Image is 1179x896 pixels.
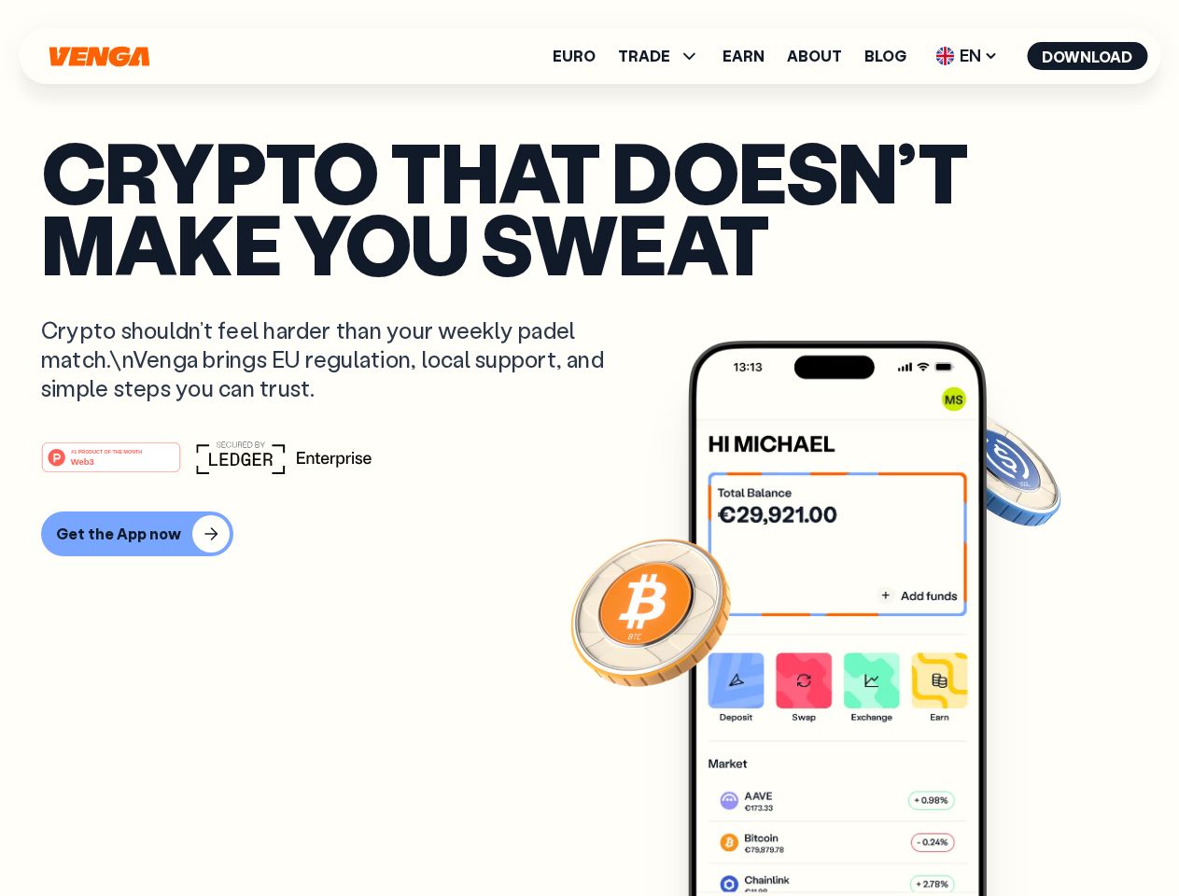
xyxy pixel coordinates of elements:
svg: Home [47,46,151,67]
p: Crypto that doesn’t make you sweat [41,135,1138,278]
a: Euro [553,49,596,63]
img: Bitcoin [567,527,735,695]
a: Blog [864,49,906,63]
a: Earn [723,49,765,63]
span: EN [929,41,1004,71]
button: Download [1027,42,1147,70]
span: TRADE [618,49,670,63]
button: Get the App now [41,511,233,556]
img: USDC coin [931,401,1065,536]
tspan: Web3 [71,455,94,466]
tspan: #1 PRODUCT OF THE MONTH [71,448,142,454]
a: #1 PRODUCT OF THE MONTHWeb3 [41,453,181,477]
p: Crypto shouldn’t feel harder than your weekly padel match.\nVenga brings EU regulation, local sup... [41,315,631,403]
div: Get the App now [56,525,181,543]
a: Get the App now [41,511,1138,556]
img: flag-uk [935,47,954,65]
span: TRADE [618,45,700,67]
a: About [787,49,842,63]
